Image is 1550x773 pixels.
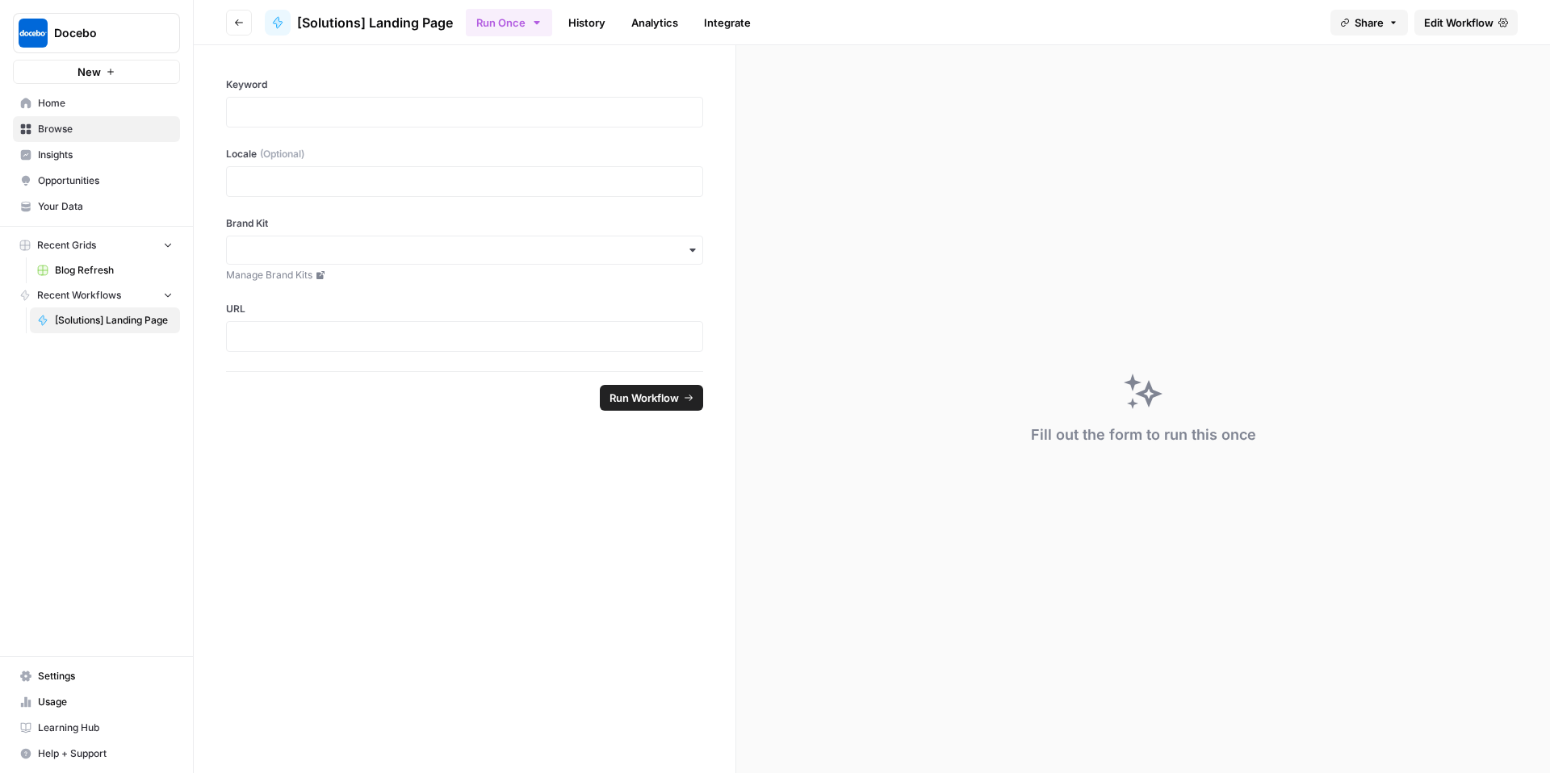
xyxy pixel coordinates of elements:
[13,194,180,219] a: Your Data
[38,721,173,735] span: Learning Hub
[13,715,180,741] a: Learning Hub
[226,302,703,316] label: URL
[38,122,173,136] span: Browse
[265,10,453,36] a: [Solutions] Landing Page
[13,13,180,53] button: Workspace: Docebo
[55,263,173,278] span: Blog Refresh
[226,216,703,231] label: Brand Kit
[297,13,453,32] span: [Solutions] Landing Page
[13,116,180,142] a: Browse
[1330,10,1408,36] button: Share
[38,148,173,162] span: Insights
[226,147,703,161] label: Locale
[466,9,552,36] button: Run Once
[13,689,180,715] a: Usage
[30,307,180,333] a: [Solutions] Landing Page
[600,385,703,411] button: Run Workflow
[38,96,173,111] span: Home
[37,288,121,303] span: Recent Workflows
[13,90,180,116] a: Home
[694,10,760,36] a: Integrate
[1355,15,1384,31] span: Share
[1424,15,1493,31] span: Edit Workflow
[38,199,173,214] span: Your Data
[13,60,180,84] button: New
[37,238,96,253] span: Recent Grids
[559,10,615,36] a: History
[610,390,679,406] span: Run Workflow
[13,741,180,767] button: Help + Support
[226,77,703,92] label: Keyword
[38,173,173,188] span: Opportunities
[622,10,688,36] a: Analytics
[38,746,173,761] span: Help + Support
[38,695,173,709] span: Usage
[30,257,180,283] a: Blog Refresh
[55,313,173,328] span: [Solutions] Landing Page
[38,669,173,683] span: Settings
[13,168,180,194] a: Opportunities
[260,147,304,161] span: (Optional)
[1031,424,1256,446] div: Fill out the form to run this once
[1414,10,1518,36] a: Edit Workflow
[226,268,703,282] a: Manage Brand Kits
[13,233,180,257] button: Recent Grids
[54,25,152,41] span: Docebo
[19,19,48,48] img: Docebo Logo
[13,663,180,689] a: Settings
[13,142,180,168] a: Insights
[77,64,101,80] span: New
[13,283,180,307] button: Recent Workflows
